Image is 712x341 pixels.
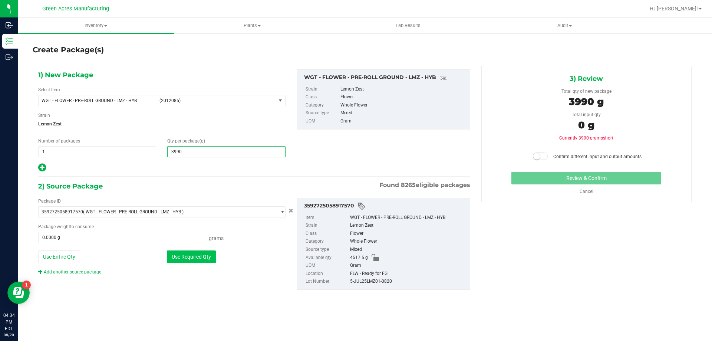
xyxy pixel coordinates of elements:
span: Hi, [PERSON_NAME]! [650,6,698,12]
span: Found eligible packages [379,181,470,190]
span: Total input qty [572,112,601,117]
span: 0 g [578,119,594,131]
label: Category [306,237,349,246]
label: Category [306,101,339,109]
p: 04:34 PM EDT [3,312,14,332]
span: Confirm different input and output amounts [553,154,642,159]
div: Mixed [350,246,466,254]
span: Total qty of new package [561,89,612,94]
span: Number of packages [38,138,80,144]
label: Lot Number [306,278,349,286]
label: Available qty [306,254,349,262]
div: WGT - FLOWER - PRE-ROLL GROUND - LMZ - HYB [350,214,466,222]
span: Green Acres Manufacturing [42,6,109,12]
label: Strain [38,112,50,119]
span: Inventory [18,22,174,29]
label: UOM [306,262,349,270]
span: 2) Source Package [38,181,103,192]
button: Use Required Qty [167,250,216,263]
div: Mixed [340,109,466,117]
div: Whole Flower [350,237,466,246]
a: Plants [174,18,330,33]
inline-svg: Outbound [6,53,13,61]
div: WGT - FLOWER - PRE-ROLL GROUND - LMZ - HYB [304,73,466,82]
label: Location [306,270,349,278]
label: Strain [306,222,349,230]
div: Whole Flower [340,101,466,109]
a: Lab Results [330,18,486,33]
label: Source type [306,246,349,254]
span: Grams [209,235,224,241]
span: 4517.5 g [350,254,368,262]
input: 0.0000 g [39,232,203,243]
span: short [603,135,613,141]
label: Strain [306,85,339,94]
h4: Create Package(s) [33,45,104,55]
span: WGT - FLOWER - PRE-ROLL GROUND - LMZ - HYB [42,98,155,103]
span: Qty per package [167,138,205,144]
span: Add new output [38,167,46,172]
iframe: Resource center unread badge [22,281,31,289]
label: UOM [306,117,339,125]
div: 5-JUL25LMZ01-0820 [350,278,466,286]
div: Gram [350,262,466,270]
div: Lemon Zest [350,222,466,230]
span: 8265 [401,181,416,188]
input: 1 [39,147,156,157]
div: Gram [340,117,466,125]
span: 3592725058917570 [42,209,83,214]
span: Plants [174,22,330,29]
label: Item [306,214,349,222]
label: Select Item [38,86,60,93]
span: Currently 3990 grams [559,135,613,141]
span: (g) [200,138,205,144]
div: Lemon Zest [340,85,466,94]
label: Source type [306,109,339,117]
div: Flower [350,230,466,238]
iframe: Resource center [7,282,30,304]
span: Lemon Zest [38,118,286,129]
button: Review & Confirm [511,172,661,184]
span: Lab Results [386,22,431,29]
p: 08/20 [3,332,14,338]
div: 3592725058917570 [304,202,466,211]
span: Audit [487,22,642,29]
span: select [276,207,285,217]
span: 1) New Package [38,69,93,81]
a: Audit [487,18,643,33]
span: Package to consume [38,224,94,229]
button: Use Entire Qty [38,250,80,263]
span: weight [57,224,70,229]
a: Cancel [580,189,593,194]
inline-svg: Inbound [6,22,13,29]
div: FLW - Ready for FG [350,270,466,278]
div: Flower [340,93,466,101]
span: ( WGT - FLOWER - PRE-ROLL GROUND - LMZ - HYB ) [83,209,184,214]
span: select [276,95,285,106]
a: Inventory [18,18,174,33]
inline-svg: Inventory [6,37,13,45]
span: Package ID [38,199,61,204]
span: 3) Review [570,73,603,84]
label: Class [306,230,349,238]
button: Cancel button [286,206,296,216]
span: (2012085) [159,98,273,103]
label: Class [306,93,339,101]
a: Add another source package [38,269,101,275]
span: 3990 g [569,96,604,108]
